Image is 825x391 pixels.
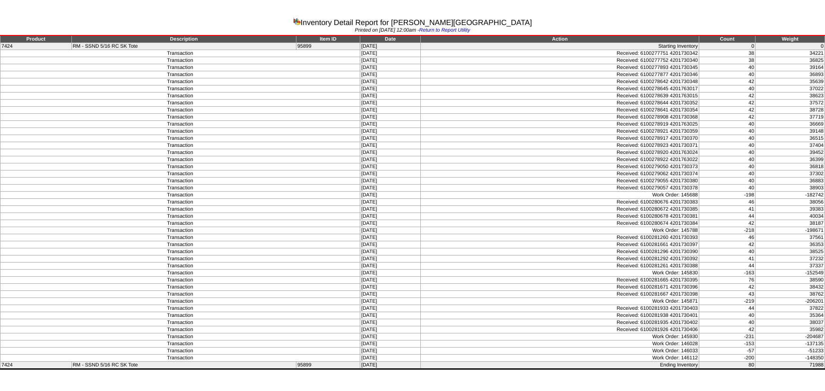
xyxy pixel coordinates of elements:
[756,35,825,43] td: Weight
[421,64,699,71] td: Received: 6100277893 4201730345
[360,43,420,50] td: [DATE]
[360,312,420,319] td: [DATE]
[0,270,360,277] td: Transaction
[360,192,420,199] td: [DATE]
[756,326,825,333] td: 35982
[756,362,825,369] td: 71988
[360,114,420,121] td: [DATE]
[421,305,699,312] td: Received: 6100281933 4201730403
[0,142,360,149] td: Transaction
[756,149,825,156] td: 39452
[360,305,420,312] td: [DATE]
[699,142,756,149] td: 40
[699,107,756,114] td: 42
[0,121,360,128] td: Transaction
[360,220,420,227] td: [DATE]
[756,43,825,50] td: 0
[360,355,420,362] td: [DATE]
[699,78,756,85] td: 42
[0,85,360,93] td: Transaction
[699,298,756,305] td: -219
[293,17,301,25] img: graph.gif
[0,57,360,64] td: Transaction
[699,248,756,255] td: 40
[360,234,420,241] td: [DATE]
[756,71,825,78] td: 36893
[360,255,420,263] td: [DATE]
[421,298,699,305] td: Work Order: 145871
[756,93,825,100] td: 38623
[421,333,699,340] td: Work Order: 145930
[421,362,699,369] td: Ending Inventory
[0,248,360,255] td: Transaction
[421,114,699,121] td: Received: 6100278908 4201730368
[0,185,360,192] td: Transaction
[360,263,420,270] td: [DATE]
[756,319,825,326] td: 38037
[421,185,699,192] td: Received: 6100279057 4201730378
[71,362,296,369] td: RM - SSND 5/16 RC SK Tote
[756,298,825,305] td: -206201
[756,64,825,71] td: 39164
[756,170,825,178] td: 37302
[360,142,420,149] td: [DATE]
[360,149,420,156] td: [DATE]
[360,298,420,305] td: [DATE]
[699,319,756,326] td: 40
[699,135,756,142] td: 40
[360,213,420,220] td: [DATE]
[360,185,420,192] td: [DATE]
[360,227,420,234] td: [DATE]
[699,93,756,100] td: 42
[0,277,360,284] td: Transaction
[421,355,699,362] td: Work Order: 146112
[360,71,420,78] td: [DATE]
[756,227,825,234] td: -198671
[699,284,756,291] td: 42
[360,156,420,163] td: [DATE]
[421,199,699,206] td: Received: 6100280676 4201730383
[756,213,825,220] td: 40034
[756,57,825,64] td: 36825
[421,163,699,170] td: Received: 6100279050 4201730373
[421,135,699,142] td: Received: 6100278917 4201730370
[756,355,825,362] td: -148350
[421,192,699,199] td: Work Order: 145688
[0,227,360,234] td: Transaction
[0,107,360,114] td: Transaction
[699,340,756,348] td: -153
[360,333,420,340] td: [DATE]
[421,71,699,78] td: Received: 6100277877 4201730346
[71,43,296,50] td: RM - SSND 5/16 RC SK Tote
[360,241,420,248] td: [DATE]
[756,114,825,121] td: 37719
[360,362,420,369] td: [DATE]
[421,35,699,43] td: Action
[699,170,756,178] td: 40
[360,163,420,170] td: [DATE]
[699,71,756,78] td: 40
[360,78,420,85] td: [DATE]
[0,114,360,121] td: Transaction
[421,107,699,114] td: Received: 6100278641 4201730354
[360,199,420,206] td: [DATE]
[296,35,360,43] td: Item ID
[756,50,825,57] td: 34221
[699,149,756,156] td: 40
[699,348,756,355] td: -57
[699,100,756,107] td: 42
[0,170,360,178] td: Transaction
[360,50,420,57] td: [DATE]
[419,27,470,33] a: Return to Report Utility
[0,255,360,263] td: Transaction
[699,277,756,284] td: 76
[0,100,360,107] td: Transaction
[0,326,360,333] td: Transaction
[421,85,699,93] td: Received: 6100278645 4201763017
[421,348,699,355] td: Work Order: 146033
[421,340,699,348] td: Work Order: 146028
[756,284,825,291] td: 38432
[0,206,360,213] td: Transaction
[0,128,360,135] td: Transaction
[0,312,360,319] td: Transaction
